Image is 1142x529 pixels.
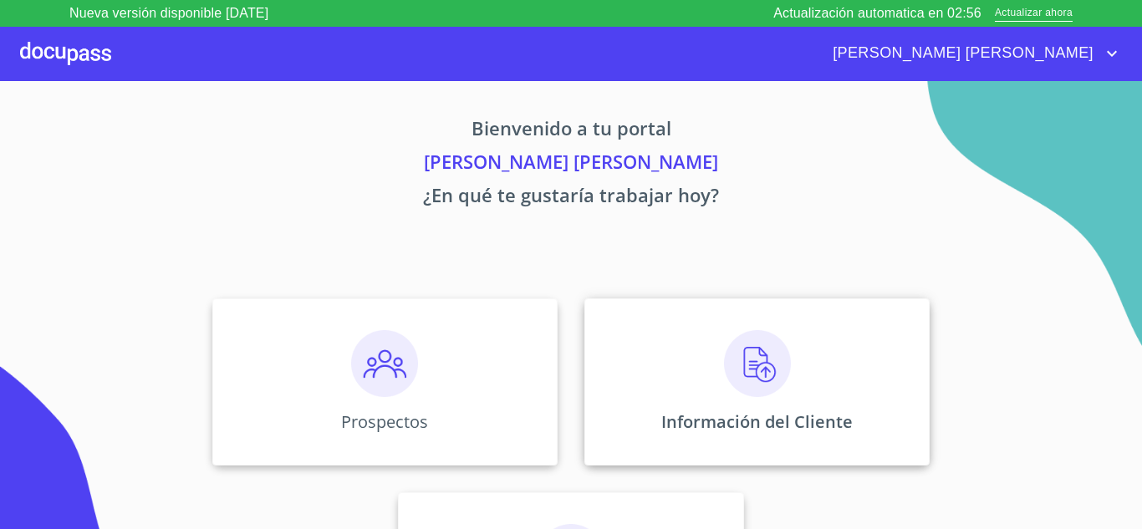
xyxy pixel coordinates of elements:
p: Bienvenido a tu portal [56,114,1086,148]
img: carga.png [724,330,791,397]
span: Actualizar ahora [995,5,1073,23]
button: account of current user [820,40,1122,67]
p: Nueva versión disponible [DATE] [69,3,268,23]
p: ¿En qué te gustaría trabajar hoy? [56,181,1086,215]
p: [PERSON_NAME] [PERSON_NAME] [56,148,1086,181]
p: Actualización automatica en 02:56 [773,3,981,23]
img: prospectos.png [351,330,418,397]
span: [PERSON_NAME] [PERSON_NAME] [820,40,1102,67]
p: Información del Cliente [661,410,853,433]
p: Prospectos [341,410,428,433]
